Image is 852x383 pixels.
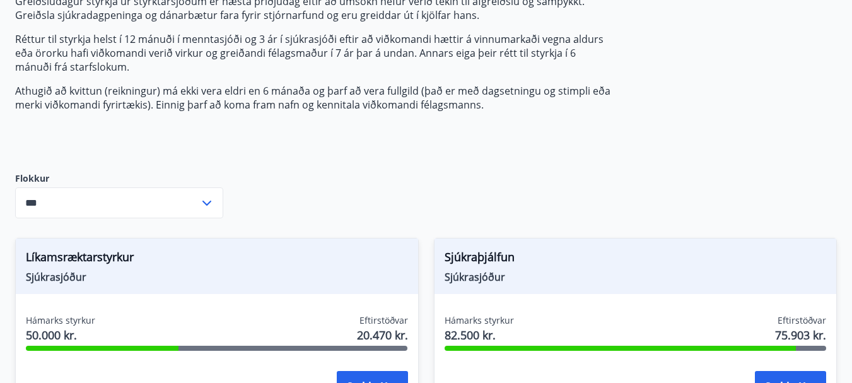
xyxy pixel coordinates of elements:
span: Sjúkrasjóður [445,270,827,284]
span: Sjúkraþjálfun [445,249,827,270]
span: 82.500 kr. [445,327,514,343]
span: Sjúkrasjóður [26,270,408,284]
p: Athugið að kvittun (reikningur) má ekki vera eldri en 6 mánaða og þarf að vera fullgild (það er m... [15,84,610,112]
span: Líkamsræktarstyrkur [26,249,408,270]
span: 20.470 kr. [357,327,408,343]
span: Eftirstöðvar [359,314,408,327]
span: Hámarks styrkur [445,314,514,327]
span: 50.000 kr. [26,327,95,343]
p: Réttur til styrkja helst í 12 mánuði í menntasjóði og 3 ár í sjúkrasjóði eftir að viðkomandi hætt... [15,32,610,74]
span: Eftirstöðvar [778,314,826,327]
span: Hámarks styrkur [26,314,95,327]
label: Flokkur [15,172,223,185]
span: 75.903 kr. [775,327,826,343]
